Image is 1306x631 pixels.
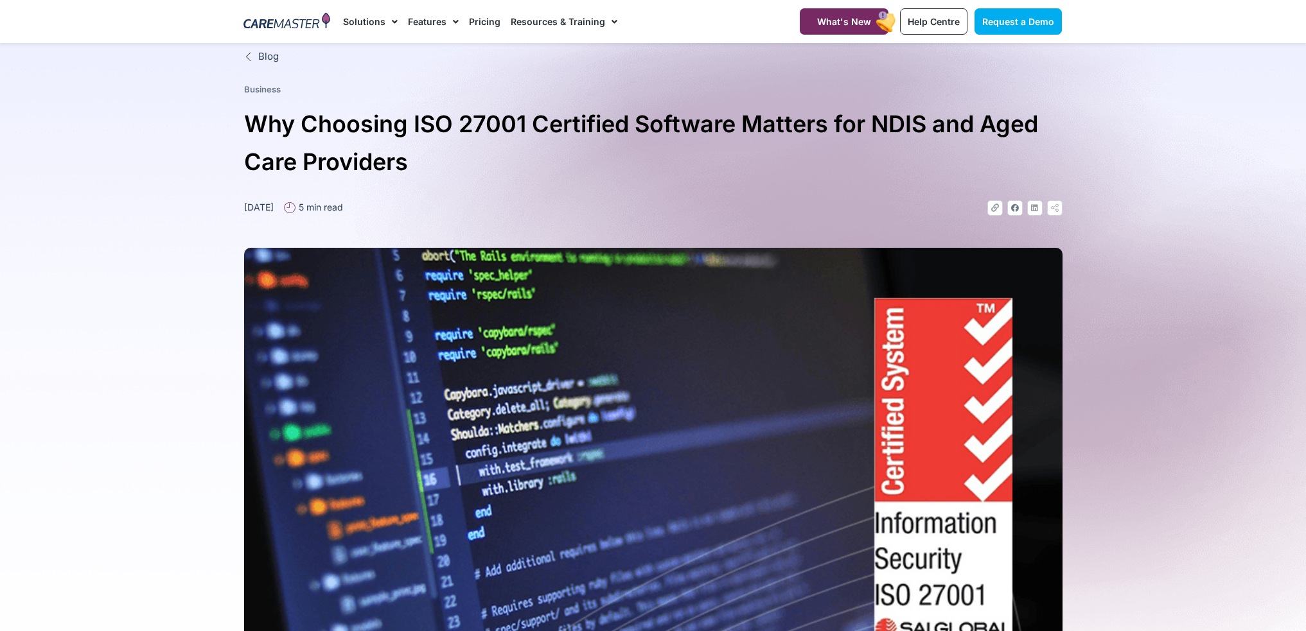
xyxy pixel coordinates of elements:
[255,49,279,64] span: Blog
[244,49,1063,64] a: Blog
[244,202,274,212] time: [DATE]
[800,8,888,35] a: What's New
[296,200,343,214] span: 5 min read
[244,105,1063,181] h1: Why Choosing ISO 27001 Certified Software Matters for NDIS and Aged Care Providers
[243,12,330,31] img: CareMaster Logo
[975,8,1062,35] a: Request a Demo
[908,16,960,27] span: Help Centre
[900,8,967,35] a: Help Centre
[817,16,871,27] span: What's New
[982,16,1054,27] span: Request a Demo
[244,84,281,94] a: Business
